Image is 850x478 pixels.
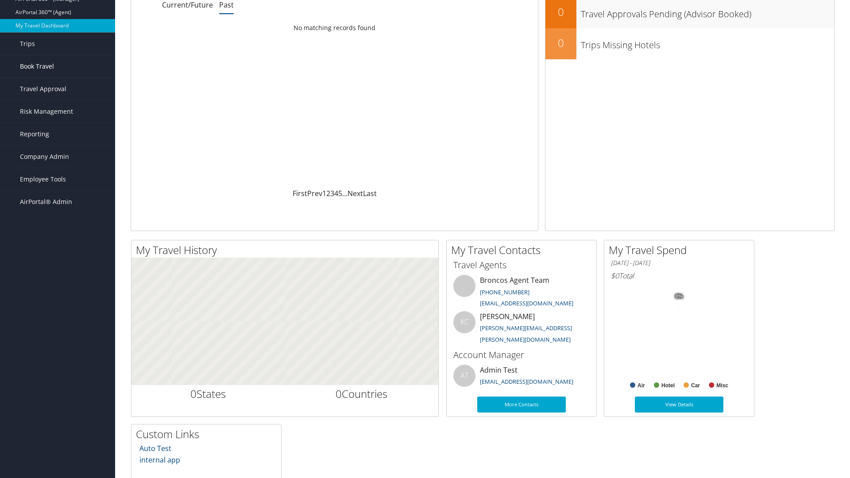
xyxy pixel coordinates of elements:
[676,294,683,299] tspan: 0%
[363,189,377,198] a: Last
[136,243,438,258] h2: My Travel History
[661,382,675,389] text: Hotel
[477,397,566,412] a: More Contacts
[449,365,594,393] li: Admin Test
[716,382,728,389] text: Misc
[449,311,594,347] li: [PERSON_NAME]
[449,275,594,311] li: Broncos Agent Team
[451,243,596,258] h2: My Travel Contacts
[635,397,723,412] a: View Details
[326,189,330,198] a: 2
[20,168,66,190] span: Employee Tools
[637,382,645,389] text: Air
[611,271,619,281] span: $0
[330,189,334,198] a: 3
[20,78,66,100] span: Travel Approval
[342,189,348,198] span: …
[581,4,834,20] h3: Travel Approvals Pending (Advisor Booked)
[453,311,475,333] div: KC
[20,100,73,123] span: Risk Management
[292,386,432,401] h2: Countries
[322,189,326,198] a: 1
[334,189,338,198] a: 4
[480,378,573,385] a: [EMAIL_ADDRESS][DOMAIN_NAME]
[480,288,529,296] a: [PHONE_NUMBER]
[190,386,197,401] span: 0
[139,455,180,465] a: internal app
[545,4,576,19] h2: 0
[480,324,572,343] a: [PERSON_NAME][EMAIL_ADDRESS][PERSON_NAME][DOMAIN_NAME]
[20,55,54,77] span: Book Travel
[136,427,281,442] h2: Custom Links
[20,123,49,145] span: Reporting
[293,189,307,198] a: First
[338,189,342,198] a: 5
[611,271,747,281] h6: Total
[20,146,69,168] span: Company Admin
[138,386,278,401] h2: States
[545,35,576,50] h2: 0
[20,191,72,213] span: AirPortal® Admin
[453,349,590,361] h3: Account Manager
[348,189,363,198] a: Next
[307,189,322,198] a: Prev
[609,243,754,258] h2: My Travel Spend
[545,28,834,59] a: 0Trips Missing Hotels
[336,386,342,401] span: 0
[139,443,171,453] a: Auto Test
[611,259,747,267] h6: [DATE] - [DATE]
[20,33,35,55] span: Trips
[453,365,475,387] div: AT
[453,259,590,271] h3: Travel Agents
[581,35,834,51] h3: Trips Missing Hotels
[691,382,700,389] text: Car
[480,299,573,307] a: [EMAIL_ADDRESS][DOMAIN_NAME]
[131,20,538,36] td: No matching records found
